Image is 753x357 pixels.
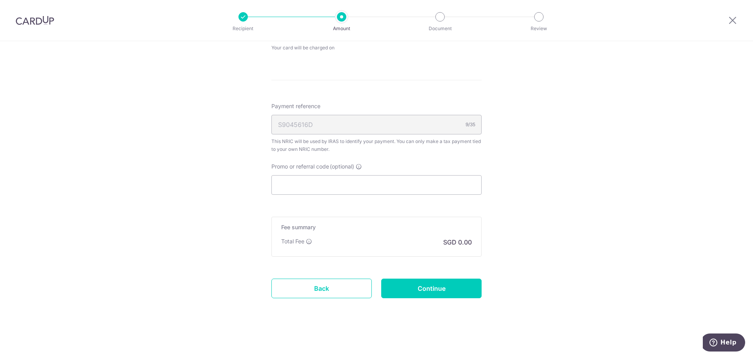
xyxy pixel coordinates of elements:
[271,44,372,52] span: Your card will be charged on
[16,16,54,25] img: CardUp
[330,163,354,170] span: (optional)
[443,237,472,247] p: SGD 0.00
[214,25,272,33] p: Recipient
[271,138,482,153] div: This NRIC will be used by IRAS to identify your payment. You can only make a tax payment tied to ...
[271,163,329,170] span: Promo or referral code
[703,333,745,353] iframe: Opens a widget where you can find more information
[381,279,482,298] input: Continue
[411,25,469,33] p: Document
[313,25,371,33] p: Amount
[271,102,320,110] span: Payment reference
[281,223,472,231] h5: Fee summary
[281,237,304,245] p: Total Fee
[510,25,568,33] p: Review
[466,121,475,129] div: 9/35
[271,279,372,298] a: Back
